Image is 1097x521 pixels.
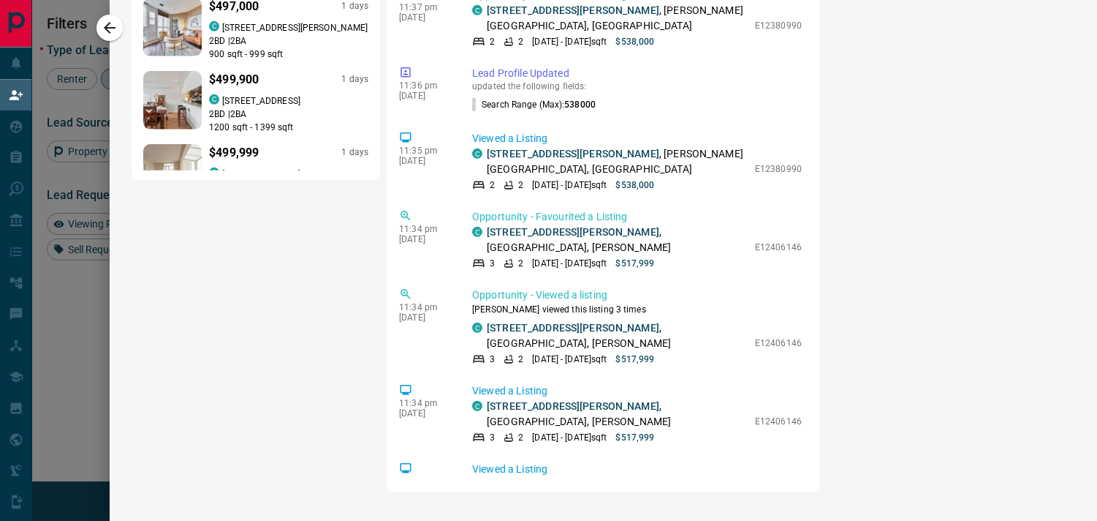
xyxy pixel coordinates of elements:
[616,179,655,192] p: $538,000
[616,35,655,48] p: $538,000
[209,21,219,31] div: condos.ca
[755,241,802,254] p: E12406146
[341,146,368,159] p: 1 days
[518,431,523,444] p: 2
[129,71,217,130] img: Favourited listing
[472,288,802,303] p: Opportunity - Viewed a listing
[755,337,802,350] p: E12406146
[472,81,802,91] p: updated the following fields:
[490,353,495,366] p: 3
[472,227,482,237] div: condos.ca
[222,168,300,181] p: [STREET_ADDRESS]
[487,477,748,508] p: , [GEOGRAPHIC_DATA], [PERSON_NAME]
[490,179,495,192] p: 2
[532,257,607,270] p: [DATE] - [DATE] sqft
[487,400,659,412] a: [STREET_ADDRESS][PERSON_NAME]
[487,225,748,255] p: , [GEOGRAPHIC_DATA], [PERSON_NAME]
[472,131,802,146] p: Viewed a Listing
[209,144,259,162] p: $499,999
[399,302,450,312] p: 11:34 pm
[487,4,659,16] a: [STREET_ADDRESS][PERSON_NAME]
[755,415,802,428] p: E12406146
[209,48,368,61] p: 900 sqft - 999 sqft
[472,383,802,399] p: Viewed a Listing
[399,224,450,234] p: 11:34 pm
[487,321,748,351] p: , [GEOGRAPHIC_DATA], [PERSON_NAME]
[143,141,368,207] a: Favourited listing$499,9991 dayscondos.ca[STREET_ADDRESS]
[487,3,748,34] p: , [PERSON_NAME][GEOGRAPHIC_DATA], [GEOGRAPHIC_DATA]
[616,257,655,270] p: $517,999
[399,156,450,166] p: [DATE]
[518,257,523,270] p: 2
[564,100,596,110] span: 538000
[209,71,259,89] p: $499,900
[209,108,368,121] p: 2 BD | 2 BA
[490,35,495,48] p: 2
[399,408,450,419] p: [DATE]
[222,21,368,34] p: [STREET_ADDRESS][PERSON_NAME]
[518,35,523,48] p: 2
[472,323,482,333] div: condos.ca
[472,209,802,225] p: Opportunity - Favourited a Listing
[518,353,523,366] p: 2
[399,312,450,323] p: [DATE]
[490,431,495,444] p: 3
[487,322,659,334] a: [STREET_ADDRESS][PERSON_NAME]
[209,94,219,105] div: condos.ca
[399,80,450,91] p: 11:36 pm
[532,179,607,192] p: [DATE] - [DATE] sqft
[487,226,659,238] a: [STREET_ADDRESS][PERSON_NAME]
[341,73,368,86] p: 1 days
[518,179,523,192] p: 2
[472,5,482,15] div: condos.ca
[472,66,802,81] p: Lead Profile Updated
[472,462,802,477] p: Viewed a Listing
[399,476,450,487] p: 11:32 pm
[399,12,450,23] p: [DATE]
[399,2,450,12] p: 11:37 pm
[487,146,748,177] p: , [PERSON_NAME][GEOGRAPHIC_DATA], [GEOGRAPHIC_DATA]
[399,91,450,101] p: [DATE]
[472,98,596,111] p: Search Range (Max) :
[472,303,802,316] p: [PERSON_NAME] viewed this listing 3 times
[487,148,659,160] a: [STREET_ADDRESS][PERSON_NAME]
[755,19,802,32] p: E12380990
[472,401,482,411] div: condos.ca
[222,94,300,108] p: [STREET_ADDRESS]
[209,34,368,48] p: 2 BD | 2 BA
[616,353,655,366] p: $517,999
[532,431,607,444] p: [DATE] - [DATE] sqft
[399,146,450,156] p: 11:35 pm
[490,257,495,270] p: 3
[399,234,450,244] p: [DATE]
[129,144,217,203] img: Favourited listing
[616,431,655,444] p: $517,999
[399,398,450,408] p: 11:34 pm
[143,68,368,134] a: Favourited listing$499,9001 dayscondos.ca[STREET_ADDRESS]2BD |2BA1200 sqft - 1399 sqft
[209,121,368,134] p: 1200 sqft - 1399 sqft
[755,162,802,176] p: E12380990
[487,399,748,430] p: , [GEOGRAPHIC_DATA], [PERSON_NAME]
[532,35,607,48] p: [DATE] - [DATE] sqft
[209,168,219,178] div: condos.ca
[532,353,607,366] p: [DATE] - [DATE] sqft
[472,149,482,159] div: condos.ca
